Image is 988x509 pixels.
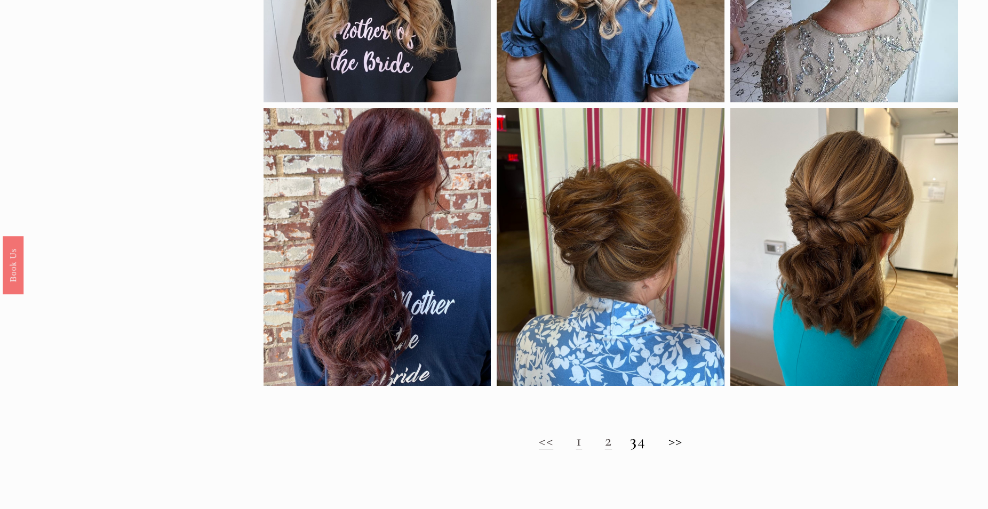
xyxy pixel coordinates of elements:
a: 2 [605,431,612,450]
h2: 4 >> [264,431,959,450]
a: << [539,431,553,450]
a: 1 [576,431,583,450]
a: Book Us [3,236,23,294]
strong: 3 [630,431,638,450]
